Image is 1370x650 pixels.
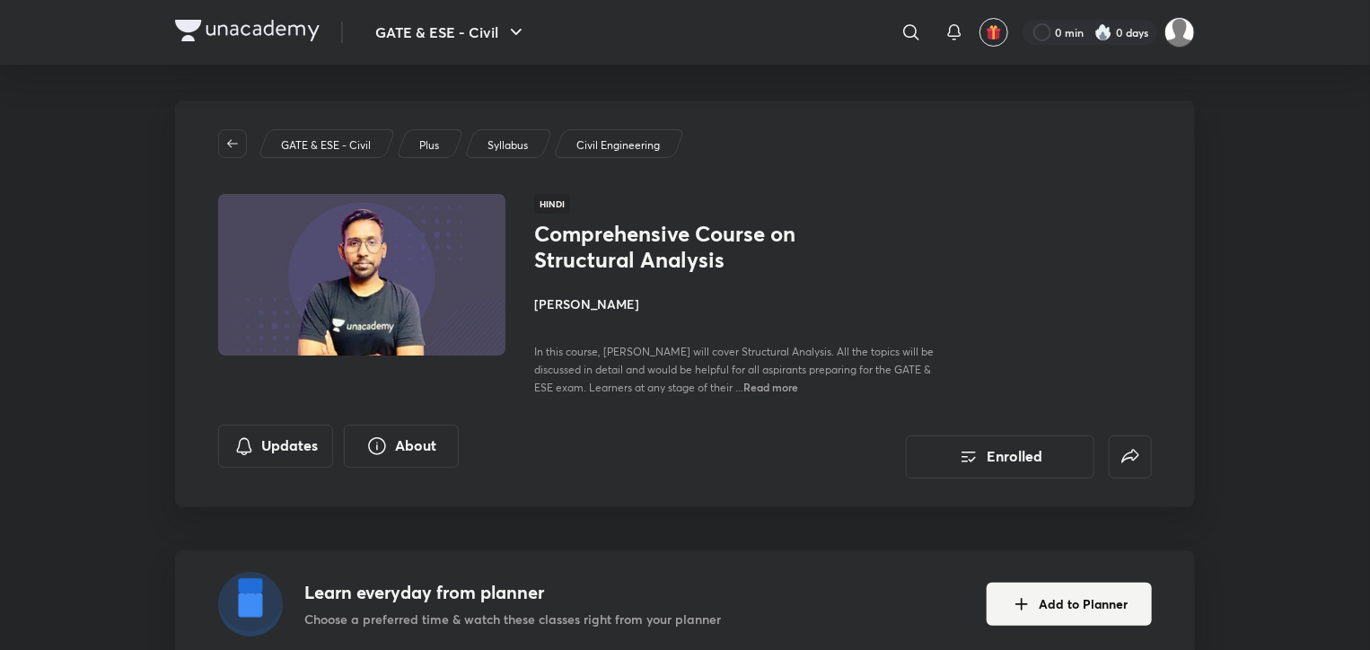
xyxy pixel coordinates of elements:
[487,137,528,154] p: Syllabus
[417,137,443,154] a: Plus
[906,435,1094,479] button: Enrolled
[364,14,538,50] button: GATE & ESE - Civil
[534,221,828,273] h1: Comprehensive Course on Structural Analysis
[534,345,934,394] span: In this course, [PERSON_NAME] will cover Structural Analysis. All the topics will be discussed in...
[278,137,374,154] a: GATE & ESE - Civil
[743,380,798,394] span: Read more
[576,137,660,154] p: Civil Engineering
[344,425,459,468] button: About
[1094,23,1112,41] img: streak
[175,20,320,41] img: Company Logo
[1164,17,1195,48] img: jai
[1109,435,1152,479] button: false
[304,579,721,606] h4: Learn everyday from planner
[281,137,371,154] p: GATE & ESE - Civil
[534,194,570,214] span: Hindi
[574,137,663,154] a: Civil Engineering
[419,137,439,154] p: Plus
[485,137,531,154] a: Syllabus
[304,610,721,628] p: Choose a preferred time & watch these classes right from your planner
[534,294,936,313] h4: [PERSON_NAME]
[215,192,508,357] img: Thumbnail
[218,425,333,468] button: Updates
[175,20,320,46] a: Company Logo
[979,18,1008,47] button: avatar
[986,24,1002,40] img: avatar
[987,583,1152,626] button: Add to Planner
